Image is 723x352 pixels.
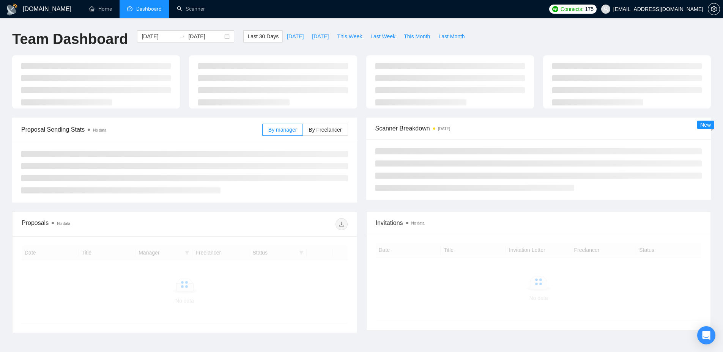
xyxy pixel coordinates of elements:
[366,30,400,42] button: Last Week
[89,6,112,12] a: homeHome
[708,3,720,15] button: setting
[283,30,308,42] button: [DATE]
[438,127,450,131] time: [DATE]
[411,221,425,225] span: No data
[312,32,329,41] span: [DATE]
[57,222,70,226] span: No data
[243,30,283,42] button: Last 30 Days
[438,32,465,41] span: Last Month
[400,30,434,42] button: This Month
[136,6,162,12] span: Dashboard
[370,32,395,41] span: Last Week
[179,33,185,39] span: to
[268,127,297,133] span: By manager
[247,32,279,41] span: Last 30 Days
[6,3,18,16] img: logo
[376,218,702,228] span: Invitations
[700,122,711,128] span: New
[309,127,342,133] span: By Freelancer
[333,30,366,42] button: This Week
[22,218,184,230] div: Proposals
[287,32,304,41] span: [DATE]
[127,6,132,11] span: dashboard
[179,33,185,39] span: swap-right
[177,6,205,12] a: searchScanner
[708,6,720,12] a: setting
[552,6,558,12] img: upwork-logo.png
[697,326,715,344] div: Open Intercom Messenger
[337,32,362,41] span: This Week
[142,32,176,41] input: Start date
[21,125,262,134] span: Proposal Sending Stats
[603,6,608,12] span: user
[561,5,583,13] span: Connects:
[375,124,702,133] span: Scanner Breakdown
[708,6,720,12] span: setting
[308,30,333,42] button: [DATE]
[404,32,430,41] span: This Month
[585,5,593,13] span: 175
[12,30,128,48] h1: Team Dashboard
[188,32,223,41] input: End date
[93,128,106,132] span: No data
[434,30,469,42] button: Last Month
